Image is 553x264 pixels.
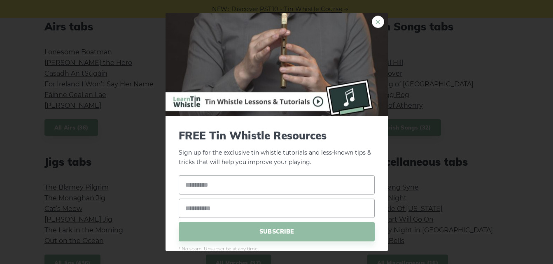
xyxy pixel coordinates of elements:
[372,16,384,28] a: ×
[179,129,375,142] span: FREE Tin Whistle Resources
[166,13,388,116] img: Tin Whistle Buying Guide Preview
[179,129,375,167] p: Sign up for the exclusive tin whistle tutorials and less-known tips & tricks that will help you i...
[179,245,375,253] span: * No spam. Unsubscribe at any time.
[179,222,375,241] span: SUBSCRIBE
